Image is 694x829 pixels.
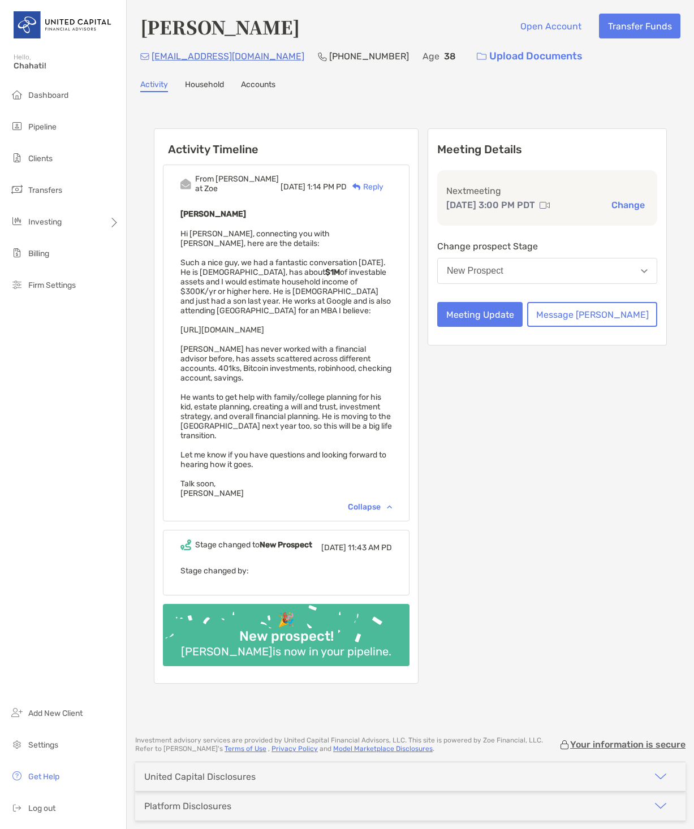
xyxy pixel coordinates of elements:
[10,278,24,291] img: firm-settings icon
[654,770,667,783] img: icon arrow
[28,217,62,227] span: Investing
[28,740,58,750] span: Settings
[387,505,392,508] img: Chevron icon
[570,739,686,750] p: Your information is secure
[527,302,657,327] button: Message [PERSON_NAME]
[180,564,392,578] p: Stage changed by:
[28,249,49,258] span: Billing
[10,119,24,133] img: pipeline icon
[446,198,535,212] p: [DATE] 3:00 PM PDT
[180,229,392,498] span: Hi [PERSON_NAME], connecting you with [PERSON_NAME], here are the details: Such a nice guy, we ha...
[348,543,392,552] span: 11:43 AM PD
[437,258,657,284] button: New Prospect
[140,53,149,60] img: Email Icon
[10,706,24,719] img: add_new_client icon
[180,209,246,219] b: [PERSON_NAME]
[28,122,57,132] span: Pipeline
[437,302,523,327] button: Meeting Update
[437,143,657,157] p: Meeting Details
[641,269,648,273] img: Open dropdown arrow
[28,185,62,195] span: Transfers
[180,539,191,550] img: Event icon
[28,709,83,718] span: Add New Client
[477,53,486,61] img: button icon
[10,769,24,783] img: get-help icon
[180,179,191,189] img: Event icon
[348,502,392,512] div: Collapse
[540,201,550,210] img: communication type
[176,645,396,658] div: [PERSON_NAME] is now in your pipeline.
[10,88,24,101] img: dashboard icon
[329,49,409,63] p: [PHONE_NUMBER]
[10,214,24,228] img: investing icon
[446,184,648,198] p: Next meeting
[352,183,361,191] img: Reply icon
[447,266,503,276] div: New Prospect
[10,801,24,814] img: logout icon
[281,182,305,192] span: [DATE]
[347,181,383,193] div: Reply
[10,183,24,196] img: transfers icon
[28,772,59,781] span: Get Help
[28,154,53,163] span: Clients
[14,61,119,71] span: Chahati!
[608,199,648,211] button: Change
[195,540,312,550] div: Stage changed to
[444,49,456,63] p: 38
[511,14,590,38] button: Open Account
[260,540,312,550] b: New Prospect
[235,628,338,645] div: New prospect!
[28,804,55,813] span: Log out
[469,44,590,68] a: Upload Documents
[654,799,667,813] img: icon arrow
[10,246,24,260] img: billing icon
[154,129,418,156] h6: Activity Timeline
[28,90,68,100] span: Dashboard
[273,612,299,628] div: 🎉
[28,280,76,290] span: Firm Settings
[10,737,24,751] img: settings icon
[144,801,231,811] div: Platform Disclosures
[14,5,113,45] img: United Capital Logo
[437,239,657,253] p: Change prospect Stage
[10,151,24,165] img: clients icon
[185,80,224,92] a: Household
[318,52,327,61] img: Phone Icon
[135,736,559,753] p: Investment advisory services are provided by United Capital Financial Advisors, LLC . This site i...
[599,14,680,38] button: Transfer Funds
[271,745,318,753] a: Privacy Policy
[225,745,266,753] a: Terms of Use
[321,543,346,552] span: [DATE]
[325,267,340,277] strong: $1M
[423,49,439,63] p: Age
[241,80,275,92] a: Accounts
[152,49,304,63] p: [EMAIL_ADDRESS][DOMAIN_NAME]
[140,14,300,40] h4: [PERSON_NAME]
[140,80,168,92] a: Activity
[195,174,281,193] div: From [PERSON_NAME] at Zoe
[333,745,433,753] a: Model Marketplace Disclosures
[144,771,256,782] div: United Capital Disclosures
[307,182,347,192] span: 1:14 PM PD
